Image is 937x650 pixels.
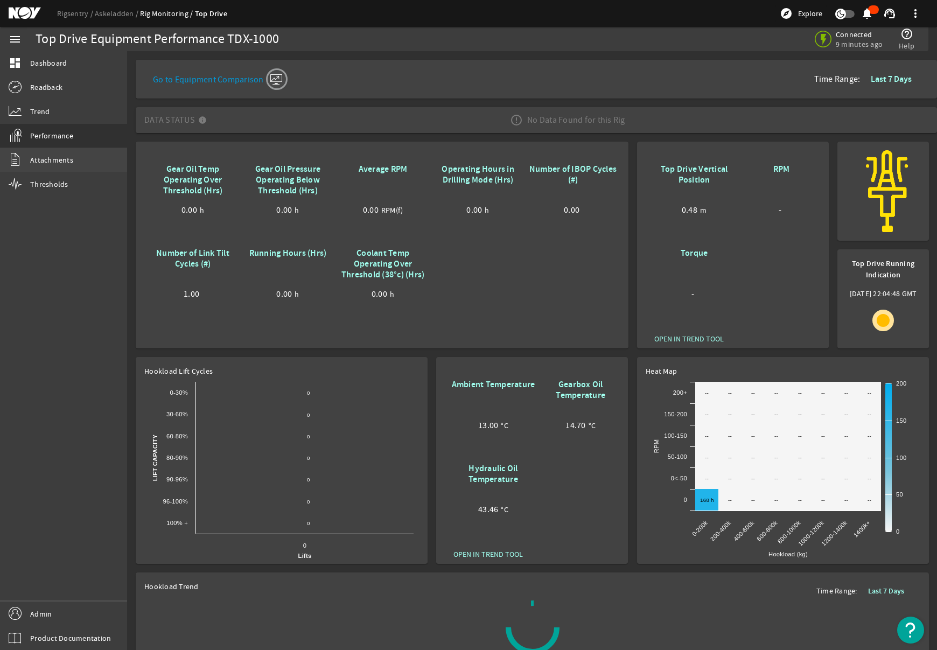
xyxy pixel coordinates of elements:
text: 0 [307,455,310,461]
span: Connected [836,30,883,39]
text: -- [798,433,802,439]
text: 30-60% [166,411,188,417]
span: h [295,205,299,215]
text: -- [705,390,709,396]
div: No Data Found for this Rig [501,105,634,135]
text: -- [728,455,732,460]
span: Admin [30,609,52,619]
text: 1000-1200k [797,519,825,547]
b: Gearbox Oil Temperature [556,379,605,401]
span: Trend [30,106,50,117]
span: h [200,205,204,215]
text: 0 [307,412,310,418]
span: 0.00 [466,205,482,215]
span: Help [899,40,914,51]
text: Lifts [298,553,312,559]
span: Dashboard [30,58,67,68]
b: Running Hours (Hrs) [249,247,327,258]
text: 50-100 [668,453,687,460]
b: Coolant Temp Operating Over Threshold (38°c) (Hrs) [341,247,425,280]
text: -- [798,497,802,503]
mat-icon: support_agent [883,7,896,20]
span: RPM(f) [381,205,403,215]
text: -- [728,497,732,503]
button: OPEN IN TREND TOOL [445,544,532,564]
text: 0 [303,542,306,549]
span: 13.00 [478,420,498,431]
button: Explore [775,5,827,22]
text: -- [751,411,755,417]
text: -- [798,390,802,396]
span: 0.00 [276,205,292,215]
a: Rig Monitoring [140,9,194,18]
b: Ambient Temperature [452,379,535,390]
span: Explore [798,8,822,19]
text: -- [821,476,825,481]
text: -- [728,390,732,396]
b: Top Drive Running Indication [852,258,914,280]
text: -- [705,433,709,439]
span: °C [501,420,508,431]
text: RPM [653,439,660,453]
button: Last 7 Days [859,581,913,600]
text: 0 [684,497,687,503]
span: - [691,289,694,299]
button: more_vert [903,1,928,26]
span: 0.00 [372,289,387,299]
span: Product Documentation [30,633,111,644]
text: 1200-1400k [820,519,848,547]
text: 800-1000k [777,519,802,545]
b: RPM [773,163,790,174]
b: Average RPM [359,163,408,174]
text: -- [751,433,755,439]
div: Top Drive Equipment Performance TDX-1000 [36,34,279,45]
button: OPEN IN TREND TOOL [646,329,732,348]
span: Hookload Trend [144,581,199,600]
span: Thresholds [30,179,68,190]
text: Lift Capacity [152,435,158,481]
a: Rigsentry [57,9,95,18]
text: -- [844,455,848,460]
text: 100 [896,455,906,461]
text: -- [798,476,802,481]
text: -- [844,390,848,396]
text: 100-150 [664,432,687,439]
span: OPEN IN TREND TOOL [453,549,523,560]
span: 43.46 [478,504,498,515]
span: Attachments [30,155,73,165]
b: Gear Oil Pressure Operating Below Threshold (Hrs) [255,163,320,196]
text: 200+ [673,389,687,396]
text: -- [774,455,778,460]
text: -- [868,455,871,460]
span: 0.48 [682,205,697,215]
text: -- [868,497,871,503]
mat-expansion-panel-header: Data StatusNo Data Found for this Rig [136,107,937,133]
text: -- [774,433,778,439]
text: -- [821,455,825,460]
span: 0.00 [363,205,379,215]
text: -- [751,390,755,396]
text: 400-600k [732,519,756,542]
text: 0 [896,528,899,535]
span: m [700,205,707,215]
mat-icon: explore [780,7,793,20]
b: Gear Oil Temp Operating Over Threshold (Hrs) [163,163,223,196]
span: Heat Map [646,366,677,376]
text: -- [844,411,848,417]
text: 0 [307,434,310,439]
text: 600-800k [756,519,779,542]
span: h [485,205,489,215]
span: 0.00 [276,289,292,299]
text: 0 [307,477,310,483]
text: -- [751,497,755,503]
text: -- [728,411,732,417]
div: Time Range: [816,581,913,600]
text: -- [844,476,848,481]
text: 168 h [700,497,714,503]
text: -- [774,476,778,481]
text: -- [774,411,778,417]
text: -- [728,433,732,439]
text: -- [728,476,732,481]
text: -- [821,390,825,396]
text: -- [868,411,871,417]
